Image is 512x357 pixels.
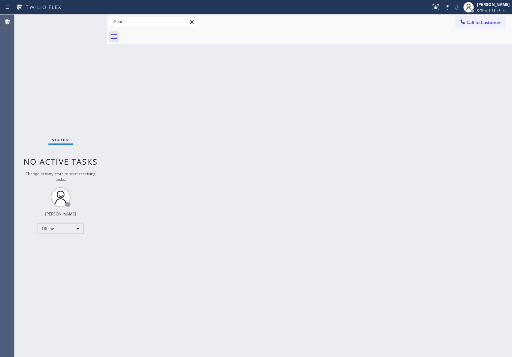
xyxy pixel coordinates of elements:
[45,211,76,217] div: [PERSON_NAME]
[452,3,462,12] button: Mute
[477,2,510,7] div: [PERSON_NAME]
[477,8,507,13] span: Offline | 15h 4min
[52,138,69,142] span: Status
[26,171,96,182] span: Change activity state to start receiving tasks.
[467,19,501,25] span: Call to Customer
[24,156,98,167] span: No active tasks
[455,16,506,29] button: Call to Customer
[38,223,84,234] div: Offline
[109,16,197,27] input: Search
